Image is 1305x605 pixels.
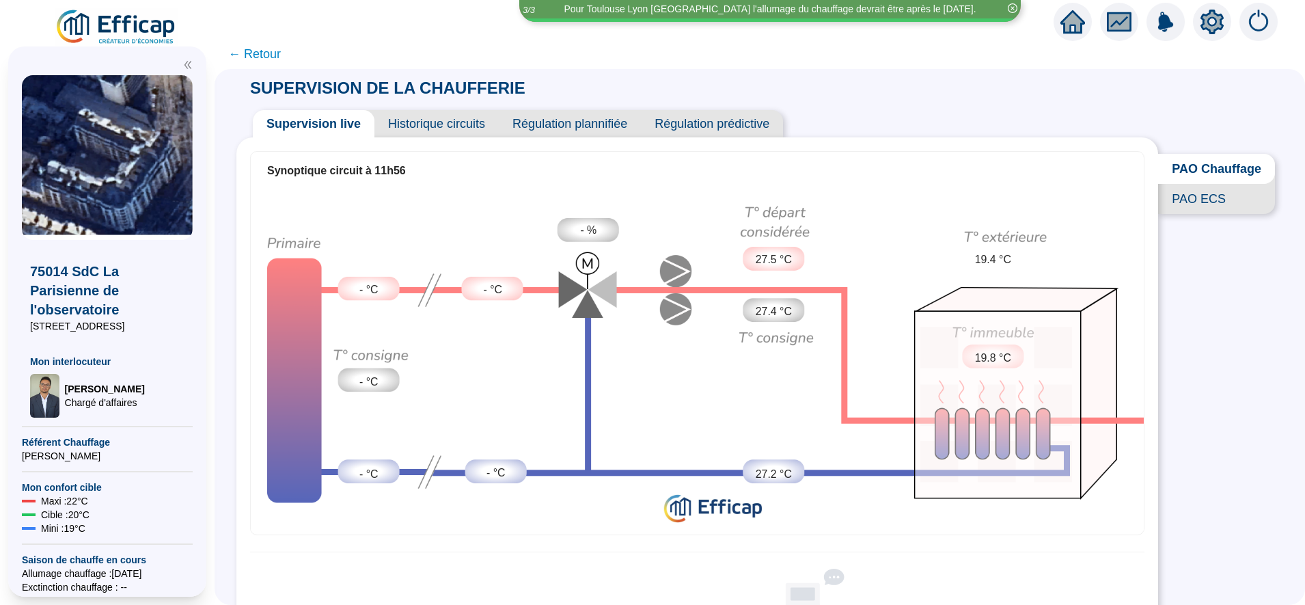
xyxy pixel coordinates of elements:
span: Maxi : 22 °C [41,494,88,508]
span: Historique circuits [374,110,499,137]
span: - °C [359,374,379,390]
span: Cible : 20 °C [41,508,90,522]
span: [PERSON_NAME] [22,449,193,463]
span: 27.2 °C [756,466,792,483]
span: - % [580,222,596,239]
span: fund [1107,10,1131,34]
img: Chargé d'affaires [30,374,59,418]
span: 27.5 °C [756,252,792,268]
div: Synoptique circuit à 11h56 [267,163,1127,179]
span: Chargé d'affaires [65,396,145,409]
img: alerts [1239,3,1278,41]
div: Pour Toulouse Lyon [GEOGRAPHIC_DATA] l'allumage du chauffage devrait être après le [DATE]. [564,2,976,16]
span: Supervision live [253,110,374,137]
span: setting [1200,10,1224,34]
span: Régulation prédictive [641,110,783,137]
span: home [1060,10,1085,34]
img: circuit-supervision.724c8d6b72cc0638e748.png [251,189,1144,530]
span: Référent Chauffage [22,435,193,449]
span: Mini : 19 °C [41,522,85,535]
span: [PERSON_NAME] [65,382,145,396]
span: [STREET_ADDRESS] [30,319,184,333]
span: Mon confort cible [22,481,193,494]
div: Synoptique [251,189,1144,530]
span: PAO ECS [1158,184,1275,214]
span: - °C [484,282,503,298]
i: 3 / 3 [523,5,535,15]
span: PAO Chauffage [1158,154,1275,184]
span: 27.4 °C [756,304,792,320]
span: double-left [183,60,193,70]
span: Saison de chauffe en cours [22,553,193,567]
span: ← Retour [228,44,281,64]
span: SUPERVISION DE LA CHAUFFERIE [236,79,539,97]
span: Exctinction chauffage : -- [22,580,193,594]
img: alerts [1146,3,1185,41]
span: 19.4 °C [975,252,1011,268]
span: 75014 SdC La Parisienne de l'observatoire [30,262,184,319]
span: - °C [359,282,379,298]
span: Mon interlocuteur [30,355,184,368]
span: - °C [486,465,506,481]
span: - °C [359,466,379,483]
span: close-circle [1008,3,1017,13]
span: Allumage chauffage : [DATE] [22,567,193,580]
span: Régulation plannifiée [499,110,641,137]
img: efficap energie logo [55,8,178,46]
